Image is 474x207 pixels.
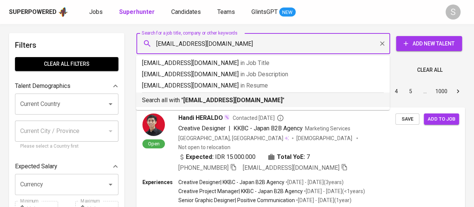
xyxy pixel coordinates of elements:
a: Superhunter [119,8,156,17]
div: [GEOGRAPHIC_DATA], [GEOGRAPHIC_DATA] [178,134,289,142]
span: KKBC - Japan B2B Agency [233,125,303,132]
b: Total YoE: [277,153,305,162]
a: Candidates [171,8,202,17]
a: Teams [217,8,236,17]
b: Superhunter [119,8,155,15]
span: Teams [217,8,235,15]
div: Expected Salary [15,159,118,174]
button: Clear [377,38,387,49]
span: Open [145,141,163,147]
a: Jobs [89,8,104,17]
span: in Resume [240,82,268,89]
p: [EMAIL_ADDRESS][DOMAIN_NAME] [142,81,384,90]
svg: By Batam recruiter [277,114,284,122]
div: IDR 15.000.000 [178,153,256,162]
span: 7 [307,153,310,162]
a: Superpoweredapp logo [9,6,68,18]
img: b7301518a098ab2282bf44afa2398146.png [142,113,165,136]
p: • [DATE] - [DATE] ( 3 years ) [284,178,344,186]
button: Go to next page [452,85,464,97]
button: Go to page 4 [390,85,402,97]
p: [EMAIL_ADDRESS][DOMAIN_NAME] [142,59,384,68]
span: Candidates [171,8,201,15]
p: Talent Demographics [15,82,70,91]
p: [EMAIL_ADDRESS][DOMAIN_NAME] [142,70,384,79]
span: Marketing Services [305,125,350,131]
span: [EMAIL_ADDRESS][DOMAIN_NAME] [243,164,339,171]
button: Open [105,179,116,190]
span: Save [399,115,416,124]
p: Experiences [142,178,178,186]
span: Clear All filters [21,59,112,69]
span: in Job Description [240,71,288,78]
span: | [229,124,230,133]
span: Add to job [428,115,455,124]
span: GlintsGPT [251,8,278,15]
span: in Job Title [240,59,269,66]
button: Go to page 1000 [433,85,450,97]
span: Contacted [DATE] [233,114,284,122]
button: Save [395,113,419,125]
p: Creative Project Manager | KKBC - Japan B2B Agency [178,187,303,195]
b: [EMAIL_ADDRESS][DOMAIN_NAME] [183,97,283,104]
div: Superpowered [9,8,57,17]
div: S [446,5,461,20]
span: Jobs [89,8,103,15]
span: Handi HERALDO [178,113,223,122]
p: Creative Designer | KKBC - Japan B2B Agency [178,178,284,186]
button: Clear All filters [15,57,118,71]
button: Go to page 5 [405,85,417,97]
h6: Filters [15,39,118,51]
span: [PHONE_NUMBER] [178,164,229,171]
p: • [DATE] - [DATE] ( <1 years ) [303,187,365,195]
p: Search all with " " [142,96,384,105]
p: • [DATE] - [DATE] ( 1 year ) [295,196,351,204]
button: Add New Talent [396,36,462,51]
p: Not open to relocation [178,144,230,151]
img: app logo [58,6,68,18]
span: Clear All [417,65,443,75]
nav: pagination navigation [332,85,465,97]
span: NEW [279,9,296,16]
p: Expected Salary [15,162,57,171]
button: Add to job [424,113,459,125]
span: [DEMOGRAPHIC_DATA] [296,134,353,142]
button: Clear All [414,63,446,77]
div: Talent Demographics [15,79,118,94]
p: Please select a Country first [20,143,113,150]
div: … [419,88,431,95]
img: magic_wand.svg [224,114,230,120]
b: Expected: [186,153,214,162]
span: Creative Designer [178,125,226,132]
p: Senior Graphic Designer | Positive Communication [178,196,295,204]
span: Add New Talent [402,39,456,48]
a: GlintsGPT NEW [251,8,296,17]
button: Open [105,99,116,109]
